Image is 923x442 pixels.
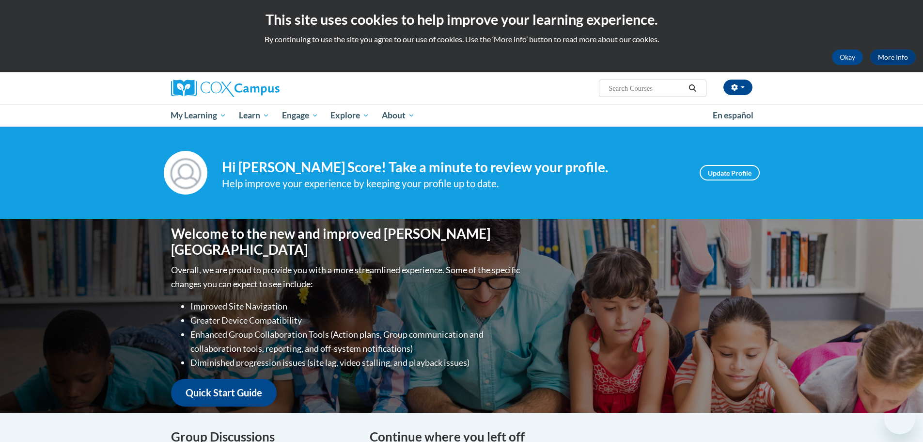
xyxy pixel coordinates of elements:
[222,159,685,176] h4: Hi [PERSON_NAME] Score! Take a minute to review your profile.
[239,110,269,121] span: Learn
[7,34,916,45] p: By continuing to use the site you agree to our use of cookies. Use the ‘More info’ button to read...
[171,263,522,291] p: Overall, we are proud to provide you with a more streamlined experience. Some of the specific cha...
[7,10,916,29] h2: This site uses cookies to help improve your learning experience.
[190,327,522,356] li: Enhanced Group Collaboration Tools (Action plans, Group communication and collaboration tools, re...
[884,403,915,434] iframe: Button to launch messaging window
[706,105,760,126] a: En español
[282,110,318,121] span: Engage
[171,379,277,407] a: Quick Start Guide
[171,226,522,258] h1: Welcome to the new and improved [PERSON_NAME][GEOGRAPHIC_DATA]
[165,104,233,127] a: My Learning
[723,80,752,95] button: Account Settings
[713,110,753,120] span: En español
[190,356,522,370] li: Diminished progression issues (site lag, video stalling, and playback issues)
[276,104,325,127] a: Engage
[832,49,863,65] button: Okay
[608,82,685,94] input: Search Courses
[164,151,207,195] img: Profile Image
[870,49,916,65] a: More Info
[190,299,522,313] li: Improved Site Navigation
[171,80,280,97] img: Cox Campus
[156,104,767,127] div: Main menu
[685,82,700,94] button: Search
[222,176,685,192] div: Help improve your experience by keeping your profile up to date.
[233,104,276,127] a: Learn
[375,104,421,127] a: About
[171,110,226,121] span: My Learning
[324,104,375,127] a: Explore
[330,110,369,121] span: Explore
[171,80,355,97] a: Cox Campus
[382,110,415,121] span: About
[190,313,522,327] li: Greater Device Compatibility
[700,165,760,180] a: Update Profile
